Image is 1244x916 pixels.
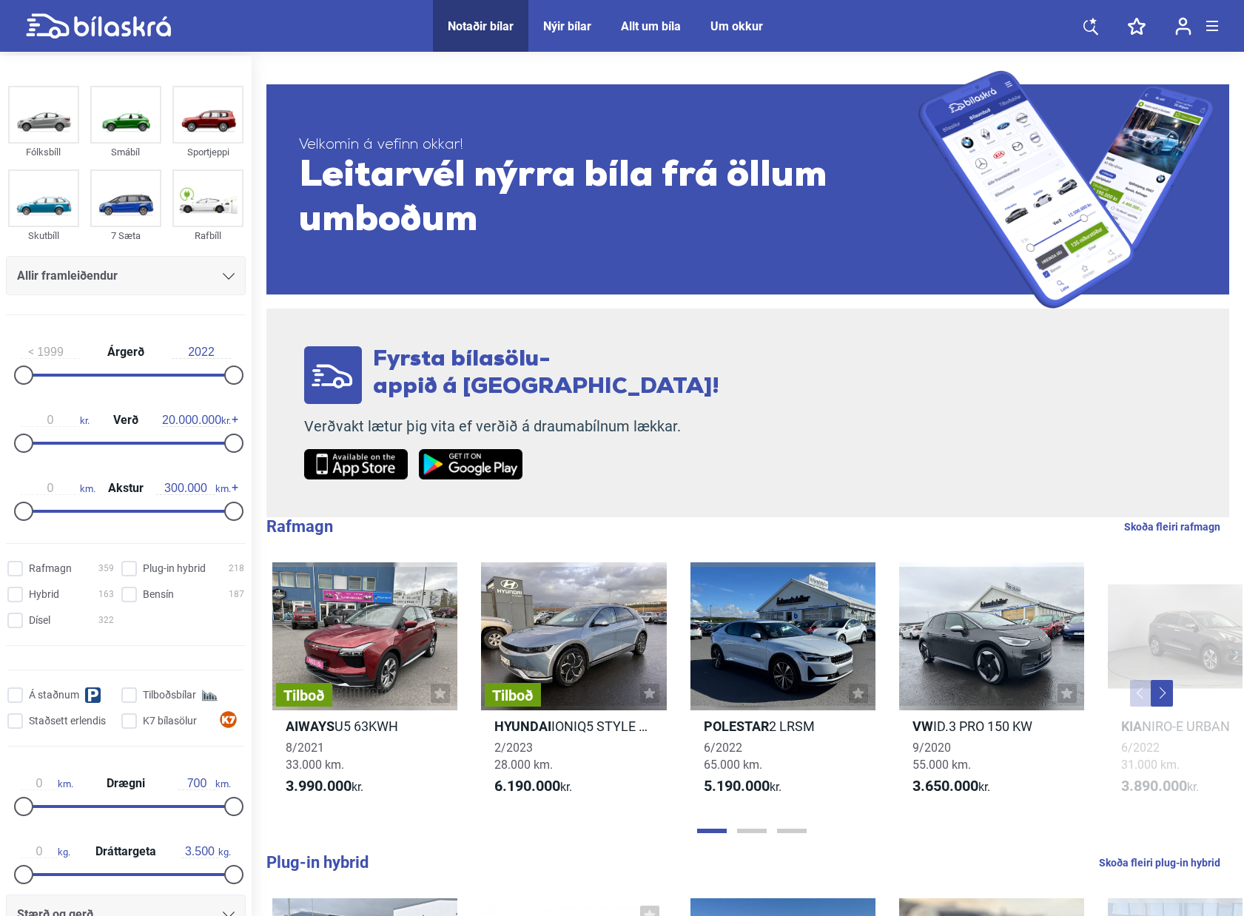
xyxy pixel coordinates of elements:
span: Allir framleiðendur [17,266,118,286]
span: 2/2023 28.000 km. [494,741,553,772]
a: Skoða fleiri plug-in hybrid [1099,853,1220,872]
span: 6/2022 31.000 km. [1121,741,1180,772]
div: 7 Sæta [90,227,161,244]
span: Dísel [29,613,50,628]
span: km. [178,777,231,790]
span: kr. [162,414,231,427]
span: 359 [98,561,114,576]
a: Allt um bíla [621,19,681,33]
div: Sportjeppi [172,144,243,161]
b: Hyundai [494,718,551,734]
span: Tilboðsbílar [143,687,196,703]
b: Plug-in hybrid [266,853,369,872]
h2: U5 63KWH [272,718,457,735]
button: Page 1 [697,829,727,833]
h2: IONIQ5 STYLE 77KWH [481,718,666,735]
div: Skutbíll [8,227,79,244]
span: Tilboð [492,688,534,703]
b: 5.190.000 [704,777,770,795]
span: Bensín [143,587,174,602]
h2: 2 LRSM [690,718,875,735]
p: Verðvakt lætur þig vita ef verðið á draumabílnum lækkar. [304,417,719,436]
span: kr. [704,778,781,795]
span: kg. [181,845,231,858]
span: kr. [21,414,90,427]
span: Leitarvél nýrra bíla frá öllum umboðum [299,155,918,243]
span: Fyrsta bílasölu- appið á [GEOGRAPHIC_DATA]! [373,348,719,399]
a: TilboðAiwaysU5 63KWH8/202133.000 km.3.990.000kr. [272,562,457,809]
span: 163 [98,587,114,602]
span: K7 bílasölur [143,713,197,729]
img: user-login.svg [1175,17,1191,36]
span: kr. [494,778,572,795]
span: Árgerð [104,346,148,358]
span: 322 [98,613,114,628]
a: TilboðHyundaiIONIQ5 STYLE 77KWH2/202328.000 km.6.190.000kr. [481,562,666,809]
button: Previous [1130,680,1152,707]
h2: ID.3 PRO 150 KW [899,718,1084,735]
button: Page 3 [777,829,807,833]
b: Rafmagn [266,517,333,536]
span: kr. [286,778,363,795]
b: Aiways [286,718,334,734]
button: Page 2 [737,829,767,833]
a: Nýir bílar [543,19,591,33]
a: Velkomin á vefinn okkar!Leitarvél nýrra bíla frá öllum umboðum [266,70,1229,309]
b: Kia [1121,718,1142,734]
span: Hybrid [29,587,59,602]
span: kr. [1121,778,1199,795]
span: Velkomin á vefinn okkar! [299,136,918,155]
b: Polestar [704,718,769,734]
span: Plug-in hybrid [143,561,206,576]
span: Akstur [104,482,147,494]
span: Staðsett erlendis [29,713,106,729]
b: 3.890.000 [1121,777,1187,795]
span: 218 [229,561,244,576]
b: 3.990.000 [286,777,352,795]
span: Dráttargeta [92,846,160,858]
div: Rafbíll [172,227,243,244]
span: Rafmagn [29,561,72,576]
span: 9/2020 55.000 km. [912,741,971,772]
span: kg. [21,845,70,858]
a: Skoða fleiri rafmagn [1124,517,1220,536]
b: 6.190.000 [494,777,560,795]
span: 8/2021 33.000 km. [286,741,344,772]
div: Smábíl [90,144,161,161]
span: km. [21,482,95,495]
span: 6/2022 65.000 km. [704,741,762,772]
span: km. [21,777,73,790]
a: Um okkur [710,19,763,33]
button: Next [1151,680,1173,707]
span: Drægni [103,778,149,789]
span: Verð [110,414,142,426]
div: Fólksbíll [8,144,79,161]
a: VWID.3 PRO 150 KW9/202055.000 km.3.650.000kr. [899,562,1084,809]
span: km. [156,482,231,495]
span: Tilboð [283,688,325,703]
span: Á staðnum [29,687,79,703]
span: 187 [229,587,244,602]
a: Polestar2 LRSM6/202265.000 km.5.190.000kr. [690,562,875,809]
span: kr. [912,778,990,795]
b: 3.650.000 [912,777,978,795]
a: Notaðir bílar [448,19,514,33]
b: VW [912,718,933,734]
